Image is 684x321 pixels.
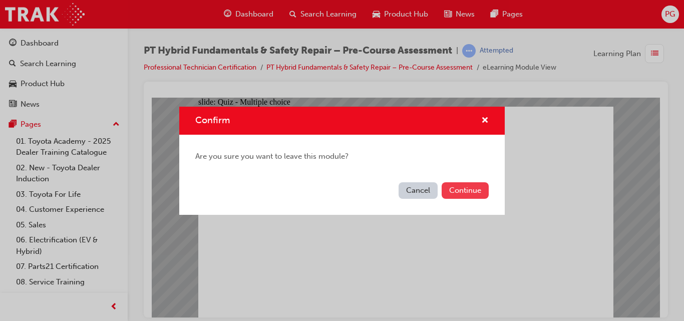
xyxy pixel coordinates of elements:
button: Continue [442,182,489,199]
button: cross-icon [481,115,489,127]
div: Confirm [179,107,505,215]
button: Cancel [399,182,438,199]
div: Are you sure you want to leave this module? [179,135,505,178]
span: cross-icon [481,117,489,126]
span: Confirm [195,115,230,126]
